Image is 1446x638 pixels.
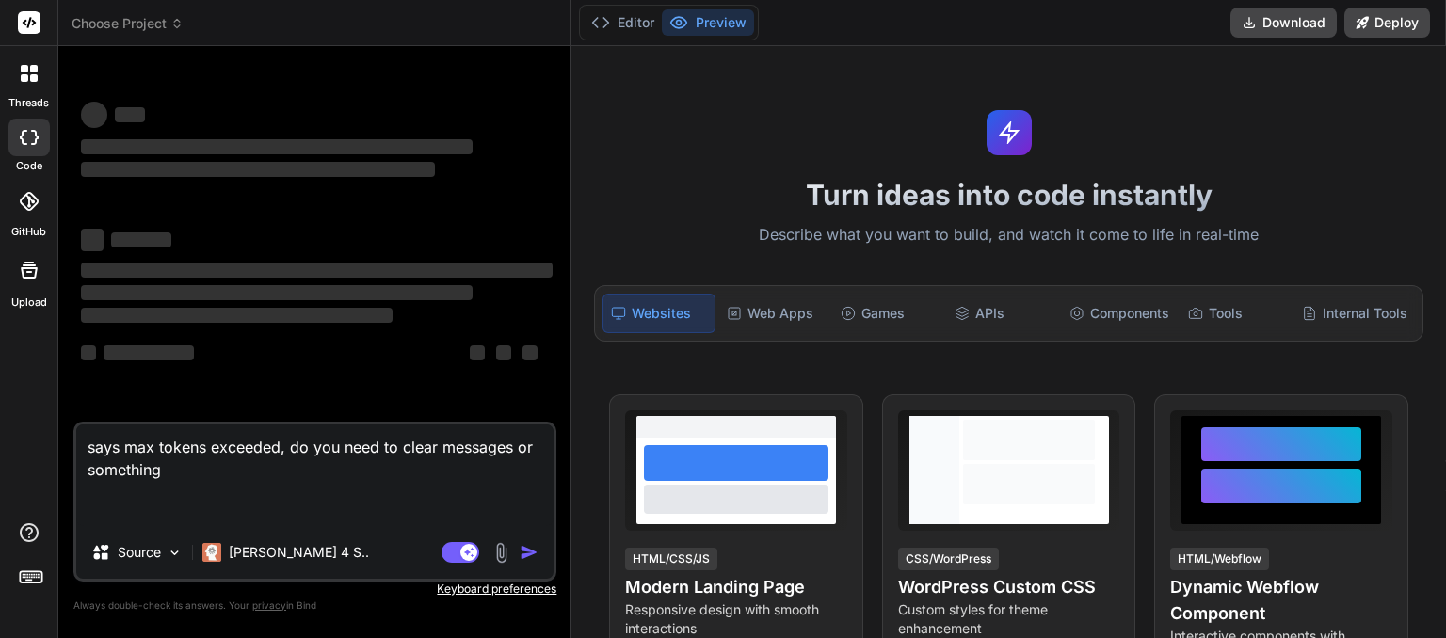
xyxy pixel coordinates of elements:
[625,574,847,600] h4: Modern Landing Page
[8,95,49,111] label: threads
[898,548,999,570] div: CSS/WordPress
[583,223,1435,247] p: Describe what you want to build, and watch it come to life in real-time
[520,543,538,562] img: icon
[662,9,754,36] button: Preview
[470,345,485,360] span: ‌
[1181,294,1291,333] div: Tools
[898,600,1120,638] p: Custom styles for theme enhancement
[602,294,715,333] div: Websites
[490,542,512,564] img: attachment
[72,14,184,33] span: Choose Project
[81,139,473,154] span: ‌
[583,178,1435,212] h1: Turn ideas into code instantly
[81,345,96,360] span: ‌
[1344,8,1430,38] button: Deploy
[1170,574,1392,627] h4: Dynamic Webflow Component
[118,543,161,562] p: Source
[104,345,194,360] span: ‌
[111,232,171,247] span: ‌
[76,424,554,526] textarea: says max tokens exceeded, do you need to clear messages or something
[1062,294,1177,333] div: Components
[522,345,538,360] span: ‌
[229,543,369,562] p: [PERSON_NAME] 4 S..
[947,294,1057,333] div: APIs
[1170,548,1269,570] div: HTML/Webflow
[584,9,662,36] button: Editor
[167,545,183,561] img: Pick Models
[73,597,556,614] p: Always double-check its answers. Your in Bind
[81,102,107,128] span: ‌
[81,308,393,323] span: ‌
[719,294,829,333] div: Web Apps
[11,295,47,311] label: Upload
[1230,8,1337,38] button: Download
[11,224,46,240] label: GitHub
[81,229,104,251] span: ‌
[81,263,553,278] span: ‌
[202,543,221,562] img: Claude 4 Sonnet
[898,574,1120,600] h4: WordPress Custom CSS
[625,600,847,638] p: Responsive design with smooth interactions
[1294,294,1415,333] div: Internal Tools
[833,294,943,333] div: Games
[252,599,286,611] span: privacy
[496,345,511,360] span: ‌
[115,107,145,122] span: ‌
[16,158,42,174] label: code
[625,548,717,570] div: HTML/CSS/JS
[73,582,556,597] p: Keyboard preferences
[81,285,473,300] span: ‌
[81,162,435,177] span: ‌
